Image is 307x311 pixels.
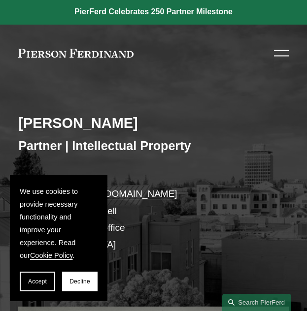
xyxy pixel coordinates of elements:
p: We use cookies to provide necessary functionality and improve your experience. Read our . [20,185,98,262]
button: Accept [20,272,55,291]
h3: Partner | Intellectual Property [18,138,288,154]
span: Accept [28,278,47,285]
h2: [PERSON_NAME] [18,115,288,132]
a: Search this site [222,294,291,311]
span: Decline [69,278,90,285]
button: Decline [62,272,98,291]
section: Cookie banner [10,175,107,301]
a: [EMAIL_ADDRESS][DOMAIN_NAME] [18,188,177,199]
p: cell office [GEOGRAPHIC_DATA] – [18,186,288,270]
a: Cookie Policy [30,251,73,259]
